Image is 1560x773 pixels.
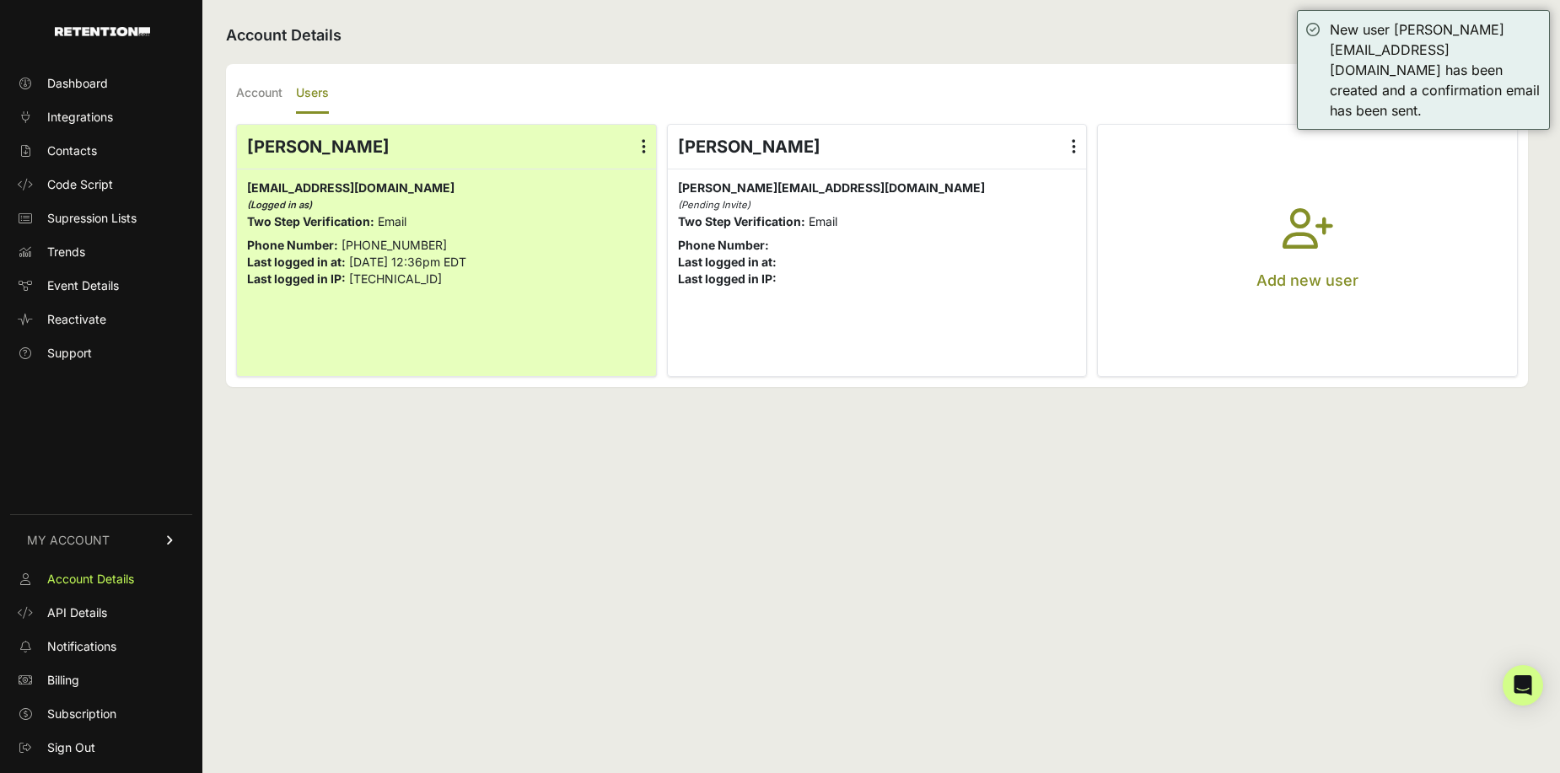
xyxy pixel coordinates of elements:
a: Subscription [10,701,192,727]
span: Support [47,345,92,362]
strong: Last logged in at: [678,255,777,269]
label: Account [236,74,282,114]
label: Users [296,74,329,114]
span: Sign Out [47,739,95,756]
span: Email [378,214,406,228]
div: New user [PERSON_NAME][EMAIL_ADDRESS][DOMAIN_NAME] has been created and a confirmation email has ... [1330,19,1541,121]
div: Open Intercom Messenger [1503,665,1543,706]
a: Dashboard [10,70,192,97]
a: Account Details [10,566,192,593]
img: Retention.com [55,27,150,36]
span: Notifications [47,638,116,655]
strong: Phone Number: [247,238,338,252]
div: [PERSON_NAME] [668,125,1087,169]
span: Reactivate [47,311,106,328]
a: Reactivate [10,306,192,333]
span: MY ACCOUNT [27,532,110,549]
span: Subscription [47,706,116,722]
span: Supression Lists [47,210,137,227]
span: [PHONE_NUMBER] [342,238,447,252]
span: Contacts [47,142,97,159]
strong: Phone Number: [678,238,769,252]
p: Add new user [1256,269,1358,293]
a: Support [10,340,192,367]
strong: Two Step Verification: [247,214,374,228]
span: [EMAIL_ADDRESS][DOMAIN_NAME] [247,180,455,195]
a: Event Details [10,272,192,299]
a: Trends [10,239,192,266]
a: Notifications [10,633,192,660]
button: Add new user [1098,125,1517,376]
span: Dashboard [47,75,108,92]
a: Sign Out [10,734,192,761]
span: [PERSON_NAME][EMAIL_ADDRESS][DOMAIN_NAME] [678,180,985,195]
span: API Details [47,604,107,621]
span: Billing [47,672,79,689]
a: API Details [10,599,192,626]
i: (Pending Invite) [678,199,750,211]
h2: Account Details [226,24,1528,47]
div: [PERSON_NAME] [237,125,656,169]
a: MY ACCOUNT [10,514,192,566]
a: Contacts [10,137,192,164]
a: Supression Lists [10,205,192,232]
span: [TECHNICAL_ID] [349,271,442,286]
a: Code Script [10,171,192,198]
strong: Last logged in IP: [247,271,346,286]
a: Billing [10,667,192,694]
span: Code Script [47,176,113,193]
span: Account Details [47,571,134,588]
span: Integrations [47,109,113,126]
span: Trends [47,244,85,260]
span: [DATE] 12:36pm EDT [349,255,466,269]
span: Email [809,214,837,228]
strong: Last logged in at: [247,255,346,269]
strong: Two Step Verification: [678,214,805,228]
i: (Logged in as) [247,199,312,211]
span: Event Details [47,277,119,294]
strong: Last logged in IP: [678,271,777,286]
a: Integrations [10,104,192,131]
